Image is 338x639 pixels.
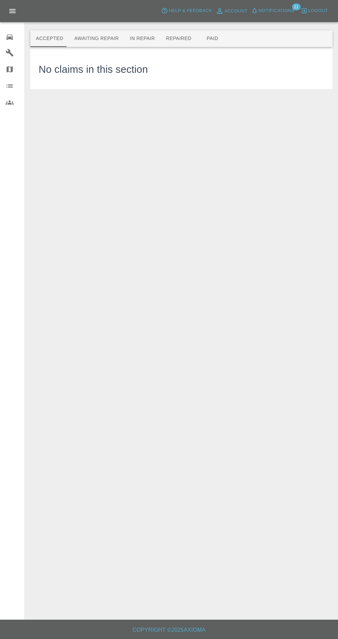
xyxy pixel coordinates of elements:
[69,30,124,47] button: Awaiting Repair
[299,6,330,16] button: Logout
[214,6,249,17] a: Account
[30,30,69,47] button: Accepted
[4,3,21,19] button: Open drawer
[308,7,328,15] span: Logout
[125,30,161,47] button: In Repair
[160,30,197,47] button: Repaired
[6,625,332,635] h6: Copyright © 2025 Axioma
[225,7,248,15] span: Account
[197,30,228,47] button: Paid
[249,6,296,16] button: Notifications
[292,3,300,10] span: 21
[159,6,213,16] button: Help & Feedback
[39,62,148,77] h3: No claims in this section
[169,7,212,15] span: Help & Feedback
[259,7,295,15] span: Notifications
